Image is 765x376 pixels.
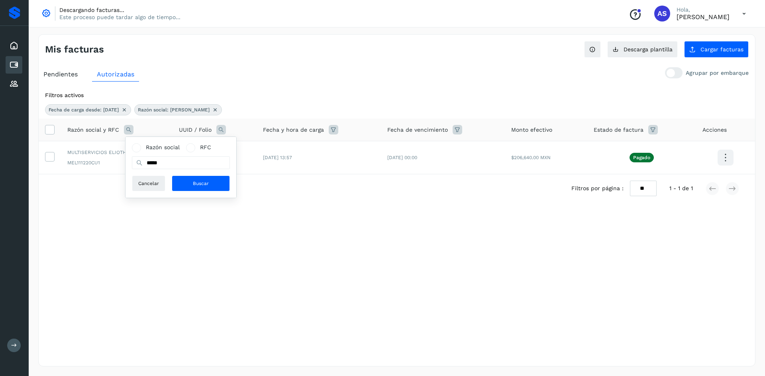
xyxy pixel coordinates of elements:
[6,37,22,55] div: Inicio
[263,126,324,134] span: Fecha y hora de carga
[702,126,727,134] span: Acciones
[669,184,693,193] span: 1 - 1 de 1
[607,41,678,58] button: Descarga plantilla
[97,70,134,78] span: Autorizadas
[511,155,551,160] span: $206,640.00 MXN
[387,155,417,160] span: [DATE] 00:00
[624,47,673,52] span: Descarga plantilla
[677,6,730,13] p: Hola,
[45,104,131,115] div: Fecha de carga desde: 2025-10-06
[179,126,212,134] span: UUID / Folio
[45,91,749,99] div: Filtros activos
[67,159,166,166] span: MEL111220CU1
[6,56,22,74] div: Cuentas por pagar
[594,126,643,134] span: Estado de factura
[134,104,222,115] div: Razón social: ELIOT
[677,13,730,21] p: Antonio Soto Torres
[263,155,292,160] span: [DATE] 13:57
[571,184,624,193] span: Filtros por página :
[387,126,448,134] span: Fecha de vencimiento
[45,44,104,55] h4: Mis facturas
[686,70,749,76] p: Agrupar por embarque
[6,75,22,93] div: Proveedores
[59,6,180,14] p: Descargando facturas...
[49,106,119,113] span: Fecha de carga desde: [DATE]
[700,47,743,52] span: Cargar facturas
[67,126,119,134] span: Razón social y RFC
[633,155,650,160] p: Pagado
[138,106,210,113] span: Razón social: [PERSON_NAME]
[684,41,749,58] button: Cargar facturas
[43,70,78,78] span: Pendientes
[511,126,552,134] span: Monto efectivo
[59,14,180,21] p: Este proceso puede tardar algo de tiempo...
[67,149,166,156] span: MULTISERVICIOS ELIOTH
